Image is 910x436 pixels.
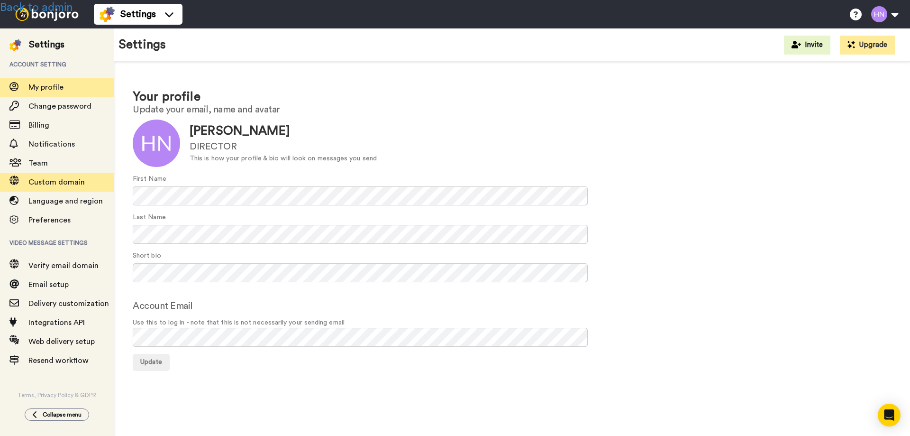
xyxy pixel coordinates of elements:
[28,216,71,224] span: Preferences
[9,39,21,51] img: settings-colored.svg
[29,38,64,51] div: Settings
[120,8,156,21] span: Settings
[28,281,69,288] span: Email setup
[28,159,48,167] span: Team
[43,411,82,418] span: Collapse menu
[28,338,95,345] span: Web delivery setup
[28,300,109,307] span: Delivery customization
[133,174,166,184] label: First Name
[28,357,89,364] span: Resend workflow
[190,140,377,154] div: DIRECTOR
[133,213,166,223] label: Last Name
[190,122,377,140] div: [PERSON_NAME]
[133,354,170,371] button: Update
[100,7,115,22] img: settings-colored.svg
[28,121,49,129] span: Billing
[28,140,75,148] span: Notifications
[190,154,377,164] div: This is how your profile & bio will look on messages you send
[840,36,895,55] button: Upgrade
[28,102,91,110] span: Change password
[25,408,89,421] button: Collapse menu
[140,359,162,365] span: Update
[133,318,891,328] span: Use this to log in - note that this is not necessarily your sending email
[28,178,85,186] span: Custom domain
[28,197,103,205] span: Language and region
[133,90,891,104] h1: Your profile
[28,319,85,326] span: Integrations API
[133,299,193,313] label: Account Email
[28,83,64,91] span: My profile
[784,36,830,55] button: Invite
[118,38,166,52] h1: Settings
[133,104,891,115] h2: Update your email, name and avatar
[133,251,161,261] label: Short bio
[28,262,99,269] span: Verify email domain
[878,404,901,427] div: Open Intercom Messenger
